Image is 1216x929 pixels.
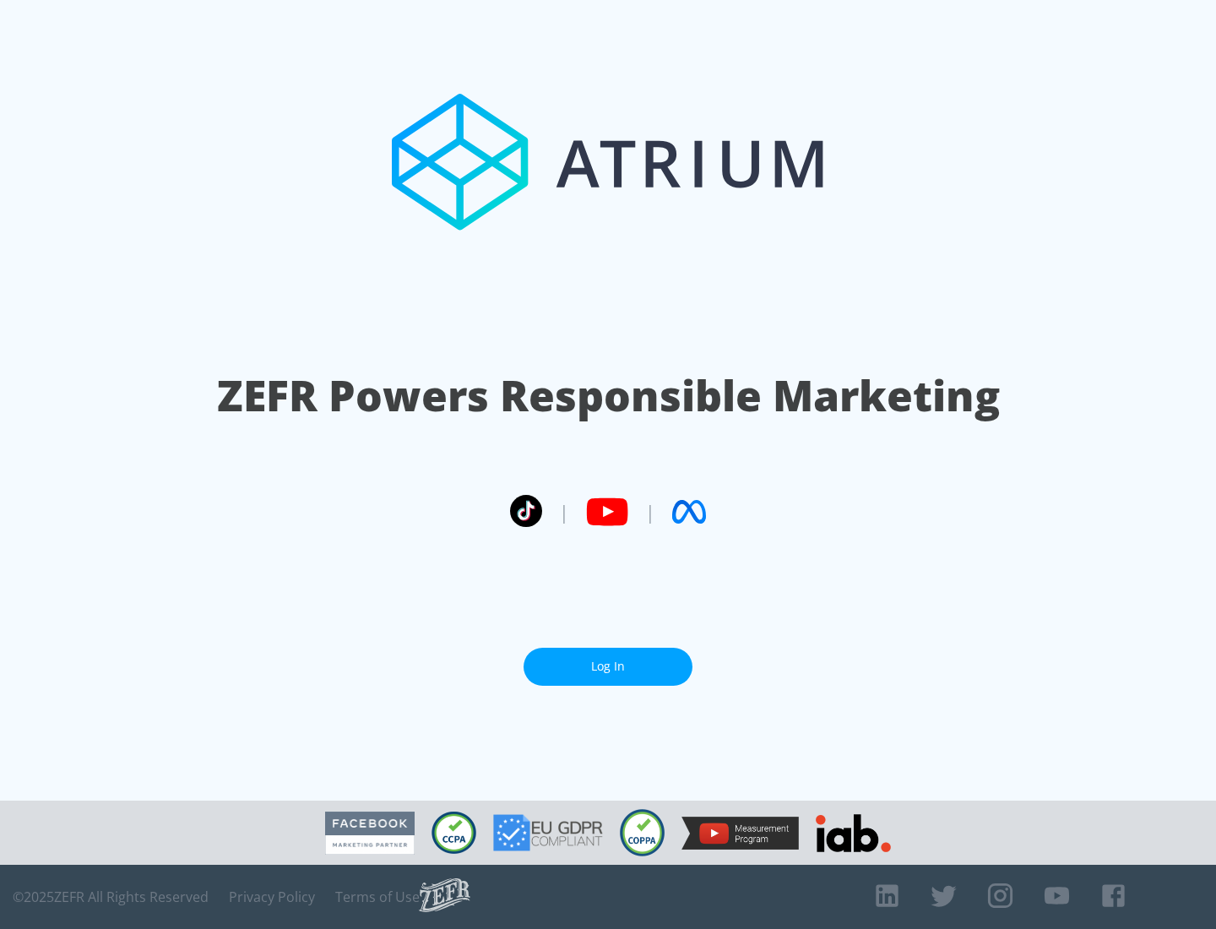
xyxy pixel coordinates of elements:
img: YouTube Measurement Program [681,817,799,850]
img: GDPR Compliant [493,814,603,851]
a: Log In [524,648,692,686]
span: | [559,499,569,524]
img: COPPA Compliant [620,809,665,856]
img: CCPA Compliant [432,812,476,854]
a: Terms of Use [335,888,420,905]
span: | [645,499,655,524]
h1: ZEFR Powers Responsible Marketing [217,367,1000,425]
img: Facebook Marketing Partner [325,812,415,855]
img: IAB [816,814,891,852]
span: © 2025 ZEFR All Rights Reserved [13,888,209,905]
a: Privacy Policy [229,888,315,905]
